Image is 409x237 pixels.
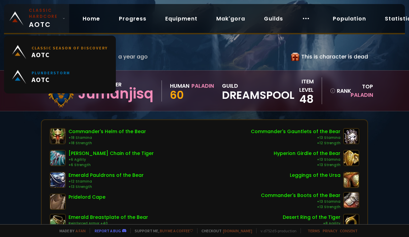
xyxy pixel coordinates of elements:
div: Paladin [191,82,214,90]
div: +13 Stamina [274,157,340,162]
span: AOTC [32,75,70,84]
div: Commander's Gauntlets of the Bear [251,128,340,135]
div: rank [330,87,345,95]
a: Classic Season of DiscoveryAOTC [8,40,112,65]
div: Emerald Breastplate of the Bear [69,214,148,221]
div: guild [222,82,294,100]
div: +6 Agility [69,157,154,162]
div: +6 Strength [69,162,154,168]
div: Pridelord Cape [69,194,105,201]
a: Privacy [323,228,337,233]
div: This is character is dead [291,52,368,61]
div: +18 Stamina [69,135,146,141]
a: Consent [340,228,358,233]
span: AOTC [29,7,60,30]
a: Classic HardcoreAOTC [4,4,69,33]
span: a year ago [118,52,148,61]
span: Made by [55,228,86,233]
div: +13 Strength [261,204,340,210]
div: [PERSON_NAME] Chain of the Tiger [69,150,154,157]
img: item-12013 [343,214,359,230]
a: a fan [76,228,86,233]
div: +8 Agility [283,221,340,226]
div: +18 Strength [69,141,146,146]
a: Report a bug [95,228,121,233]
span: Paladin [351,91,373,99]
div: +13 Strength [69,184,144,190]
a: Buy me a coffee [160,228,193,233]
img: item-10387 [343,150,359,166]
img: item-10380 [343,128,359,144]
div: Human [170,82,189,90]
a: Terms [308,228,320,233]
a: Equipment [160,12,203,26]
div: Emerald Pauldrons of the Bear [69,172,144,179]
span: AOTC [32,50,108,59]
small: Classic Hardcore [29,7,60,19]
img: item-10376 [343,192,359,208]
a: Home [77,12,105,26]
div: Leggings of the Ursa [290,172,340,179]
a: [DOMAIN_NAME] [223,228,252,233]
img: item-21316 [343,172,359,188]
img: item-14673 [50,194,66,210]
small: Plunderstorm [32,70,70,75]
div: Commander's Helm of the Bear [69,128,146,135]
span: Support me, [130,228,193,233]
div: Hyperion Girdle of the Bear [274,150,340,157]
img: item-10275 [50,214,66,230]
div: Commander's Boots of the Bear [261,192,340,199]
a: Progress [113,12,152,26]
a: Guilds [259,12,288,26]
span: 60 [170,87,184,103]
small: Classic Season of Discovery [32,45,108,50]
a: Population [327,12,371,26]
span: v. d752d5 - production [256,228,297,233]
div: +13 Strength [274,162,340,168]
img: item-10379 [50,128,66,144]
div: 48 [294,94,314,104]
div: item level [294,77,314,94]
a: PlunderstormAOTC [8,65,112,89]
div: +12 Strength [251,141,340,146]
img: item-12042 [50,150,66,166]
div: +13 Stamina [251,135,340,141]
div: +12 Stamina [69,179,144,184]
div: +13 Stamina [261,199,340,204]
div: Top [349,82,373,99]
img: item-10281 [50,172,66,188]
div: Reinforced Armor +40 [69,221,148,226]
span: Checkout [197,228,252,233]
a: Mak'gora [211,12,251,26]
div: Jumanjisq [78,89,153,99]
div: Desert Ring of the Tiger [283,214,340,221]
span: DreamsPool [222,90,294,100]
